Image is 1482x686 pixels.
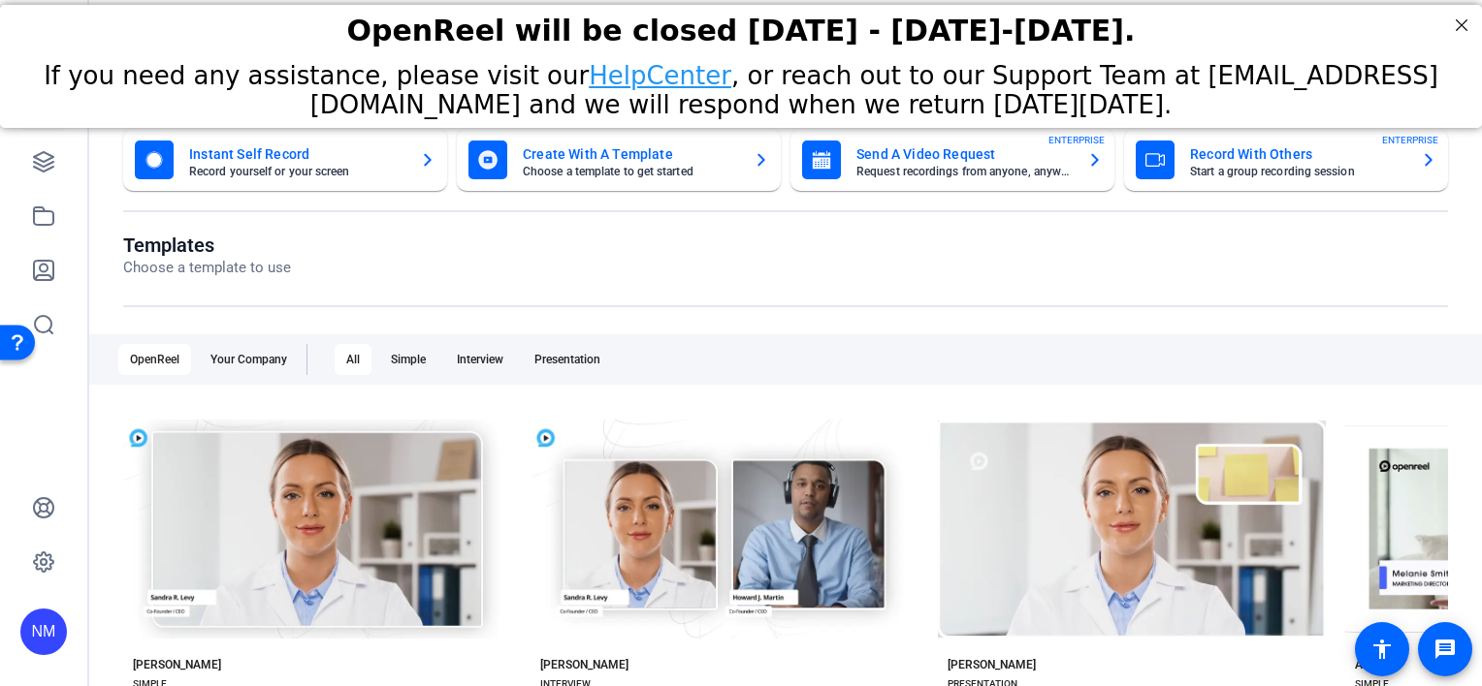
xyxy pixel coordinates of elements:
[457,129,781,191] button: Create With A TemplateChoose a template to get started
[118,344,191,375] div: OpenReel
[1047,483,1071,506] mat-icon: check_circle
[523,142,738,166] mat-card-title: Create With A Template
[1382,133,1438,147] span: ENTERPRISE
[589,56,731,85] a: HelpCenter
[948,657,1036,672] div: [PERSON_NAME]
[189,166,404,177] mat-card-subtitle: Record yourself or your screen
[523,344,612,375] div: Presentation
[335,344,371,375] div: All
[379,344,437,375] div: Simple
[856,166,1072,177] mat-card-subtitle: Request recordings from anyone, anywhere
[1052,538,1076,561] mat-icon: play_arrow
[445,344,515,375] div: Interview
[1075,488,1216,500] span: Start with [PERSON_NAME]
[123,129,447,191] button: Instant Self RecordRecord yourself or your screen
[645,538,668,561] mat-icon: play_arrow
[1190,166,1405,177] mat-card-subtitle: Start a group recording session
[24,9,1458,43] div: OpenReel will be closed [DATE] - [DATE]-[DATE].
[233,483,256,506] mat-icon: check_circle
[20,608,67,655] div: NM
[44,56,1438,114] span: If you need any assistance, please visit our , or reach out to our Support Team at [EMAIL_ADDRESS...
[640,483,663,506] mat-icon: check_circle
[523,166,738,177] mat-card-subtitle: Choose a template to get started
[199,344,299,375] div: Your Company
[540,657,628,672] div: [PERSON_NAME]
[1124,129,1448,191] button: Record With OthersStart a group recording sessionENTERPRISE
[123,257,291,279] p: Choose a template to use
[1434,638,1457,661] mat-icon: message
[1370,638,1394,661] mat-icon: accessibility
[856,142,1072,166] mat-card-title: Send A Video Request
[238,538,261,561] mat-icon: play_arrow
[672,544,804,555] span: Preview [PERSON_NAME]
[1048,133,1105,147] span: ENTERPRISE
[133,657,221,672] div: [PERSON_NAME]
[189,142,404,166] mat-card-title: Instant Self Record
[1079,544,1211,555] span: Preview [PERSON_NAME]
[1190,142,1405,166] mat-card-title: Record With Others
[667,488,809,500] span: Start with [PERSON_NAME]
[265,544,397,555] span: Preview [PERSON_NAME]
[260,488,402,500] span: Start with [PERSON_NAME]
[123,234,291,257] h1: Templates
[790,129,1114,191] button: Send A Video RequestRequest recordings from anyone, anywhereENTERPRISE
